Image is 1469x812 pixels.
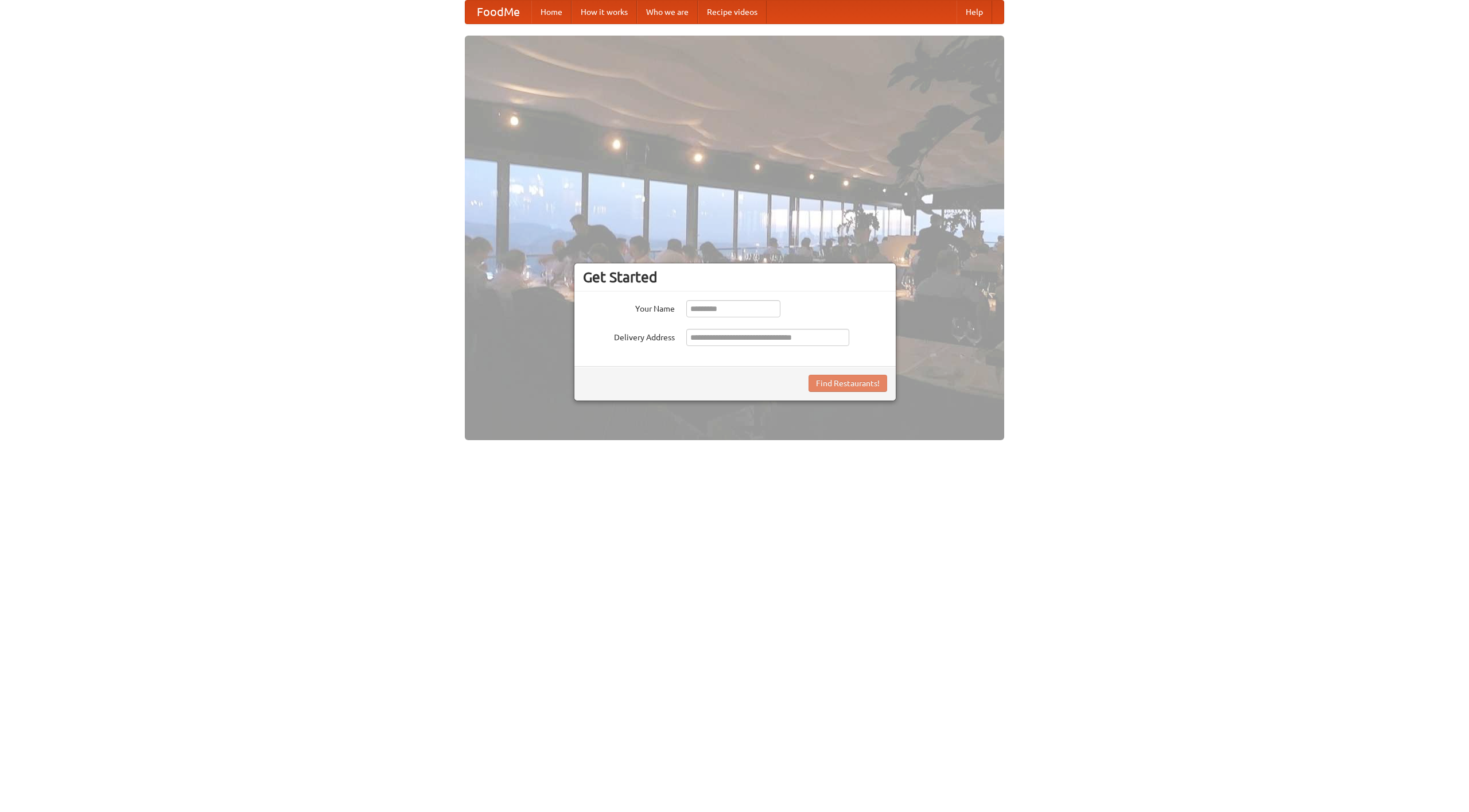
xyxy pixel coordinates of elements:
a: How it works [572,1,637,24]
a: Recipe videos [698,1,767,24]
a: Who we are [637,1,698,24]
label: Delivery Address [583,329,675,343]
a: Help [957,1,992,24]
a: FoodMe [465,1,531,24]
a: Home [531,1,572,24]
label: Your Name [583,300,675,314]
button: Find Restaurants! [809,375,887,392]
h3: Get Started [583,269,887,286]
